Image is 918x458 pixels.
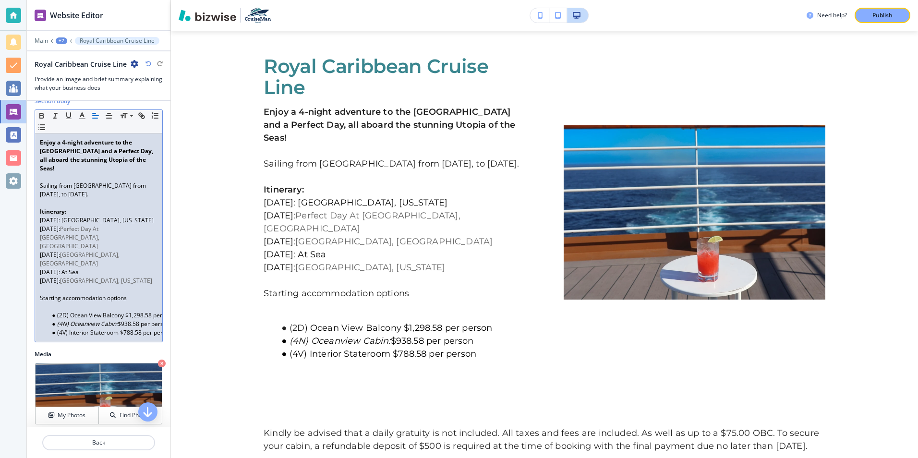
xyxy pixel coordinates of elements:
[264,107,518,143] strong: Enjoy a 4-night adventure to the [GEOGRAPHIC_DATA] and a Perfect Day, all aboard the stunning Uto...
[40,294,157,302] p: Starting accommodation options
[75,37,159,45] button: Royal Caribbean Cruise Line
[40,207,66,216] strong: Itinerary:
[391,336,474,346] span: $938.58 per person
[264,197,447,208] span: [DATE]: [GEOGRAPHIC_DATA], [US_STATE]
[40,225,101,250] span: Perfect Day At [GEOGRAPHIC_DATA], [GEOGRAPHIC_DATA]
[264,210,295,221] span: [DATE]:
[35,97,70,106] h2: Section Body
[48,311,157,320] li: (2D
[245,8,271,23] img: Your Logo
[35,37,48,44] button: Main
[40,268,79,276] span: [DATE]: At Sea
[40,251,121,267] span: [GEOGRAPHIC_DATA], [GEOGRAPHIC_DATA]
[277,322,525,335] li: (2D
[57,328,172,337] span: (4V) Interior Stateroom $788.58 per person
[40,277,60,285] span: [DATE]:
[60,277,152,285] span: [GEOGRAPHIC_DATA], [US_STATE]
[264,262,295,273] span: [DATE]:
[290,349,476,359] span: (4V) Interior Stateroom $788.58 per person
[295,236,493,247] span: [GEOGRAPHIC_DATA], [GEOGRAPHIC_DATA]
[855,8,910,23] button: Publish
[264,249,326,260] span: [DATE]: At Sea
[817,11,847,20] h3: Need help?
[40,181,157,199] p: Sailing from [GEOGRAPHIC_DATA] from [DATE], to [DATE].
[57,320,118,328] em: (4N) Oceanview Cabin:
[35,362,163,425] div: My PhotosFind Photos
[43,438,154,447] p: Back
[40,138,155,172] strong: Enjoy a 4-night adventure to the [GEOGRAPHIC_DATA] and a Perfect Day, all aboard the stunning Uto...
[35,59,127,69] h2: Royal Caribbean Cruise Line
[35,350,163,359] h2: Media
[118,320,170,328] span: $938.58 per person
[40,225,60,233] span: [DATE]:
[305,323,493,333] span: ) Ocean View Balcony $1,298.58 per person
[179,10,236,21] img: Bizwise Logo
[40,216,154,224] span: [DATE]: [GEOGRAPHIC_DATA], [US_STATE]
[264,157,525,170] p: Sailing from [GEOGRAPHIC_DATA] from [DATE], to [DATE].
[120,411,150,420] h4: Find Photos
[264,184,304,195] strong: Itinerary:
[40,251,60,259] span: [DATE]:
[264,54,494,99] span: Royal Caribbean Cruise Line
[35,75,163,92] h3: Provide an image and brief summary explaining what your business does
[264,236,295,247] span: [DATE]:
[36,407,99,424] button: My Photos
[872,11,893,20] p: Publish
[99,407,162,424] button: Find Photos
[58,411,85,420] h4: My Photos
[56,37,67,44] button: +2
[295,262,445,273] span: [GEOGRAPHIC_DATA], [US_STATE]
[264,210,463,234] span: Perfect Day At [GEOGRAPHIC_DATA], [GEOGRAPHIC_DATA]
[67,311,182,319] span: ) Ocean View Balcony $1,298.58 per person
[80,37,155,44] p: Royal Caribbean Cruise Line
[50,10,103,21] h2: Website Editor
[264,427,825,453] p: Kindly be advised that a daily gratuity is not included. All taxes and fees are included. As well...
[564,125,825,300] img: <p><span style="color: rgb(58, 134, 143);">Royal Caribbean Cruise Line</span></p>
[264,287,525,300] p: Starting accommodation options
[42,435,155,450] button: Back
[35,10,46,21] img: editor icon
[290,336,391,346] em: (4N) Oceanview Cabin:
